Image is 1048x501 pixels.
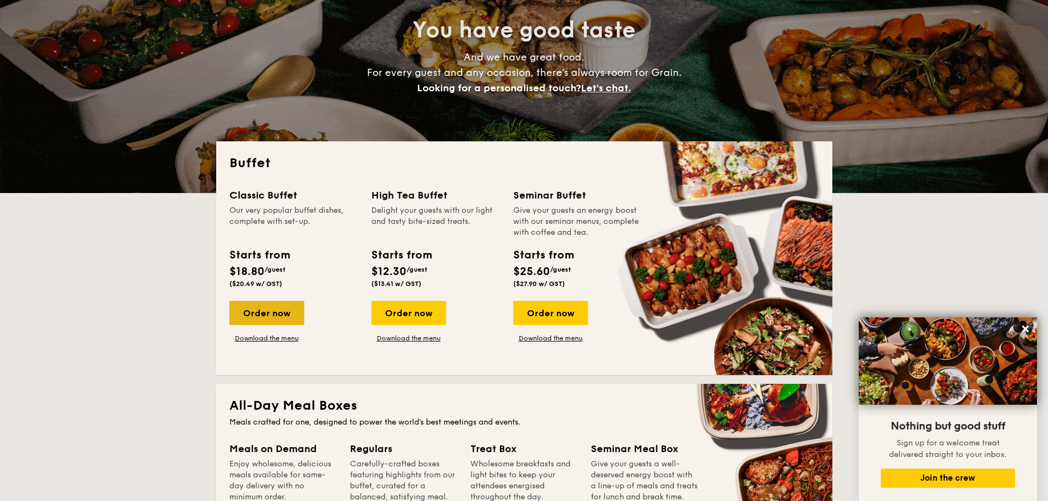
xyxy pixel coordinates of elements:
[417,82,581,94] span: Looking for a personalised touch?
[265,266,286,273] span: /guest
[229,205,358,238] div: Our very popular buffet dishes, complete with set-up.
[1017,320,1034,338] button: Close
[371,334,446,343] a: Download the menu
[513,188,642,203] div: Seminar Buffet
[229,155,819,172] h2: Buffet
[591,441,698,456] div: Seminar Meal Box
[371,280,421,288] span: ($13.41 w/ GST)
[889,438,1007,459] span: Sign up for a welcome treat delivered straight to your inbox.
[350,441,457,456] div: Regulars
[229,247,289,263] div: Starts from
[513,334,588,343] a: Download the menu
[859,317,1037,405] img: DSC07876-Edit02-Large.jpeg
[371,301,446,325] div: Order now
[513,247,573,263] div: Starts from
[881,469,1015,488] button: Join the crew
[229,301,304,325] div: Order now
[413,17,635,43] span: You have good taste
[371,265,407,278] span: $12.30
[470,441,578,456] div: Treat Box
[229,441,337,456] div: Meals on Demand
[513,301,588,325] div: Order now
[371,205,500,238] div: Delight your guests with our light and tasty bite-sized treats.
[513,265,550,278] span: $25.60
[891,420,1005,433] span: Nothing but good stuff
[229,188,358,203] div: Classic Buffet
[367,51,682,94] span: And we have great food. For every guest and any occasion, there’s always room for Grain.
[581,82,631,94] span: Let's chat.
[371,247,431,263] div: Starts from
[229,265,265,278] span: $18.80
[229,280,282,288] span: ($20.49 w/ GST)
[513,280,565,288] span: ($27.90 w/ GST)
[407,266,427,273] span: /guest
[513,205,642,238] div: Give your guests an energy boost with our seminar menus, complete with coffee and tea.
[229,397,819,415] h2: All-Day Meal Boxes
[550,266,571,273] span: /guest
[371,188,500,203] div: High Tea Buffet
[229,334,304,343] a: Download the menu
[229,417,819,428] div: Meals crafted for one, designed to power the world's best meetings and events.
